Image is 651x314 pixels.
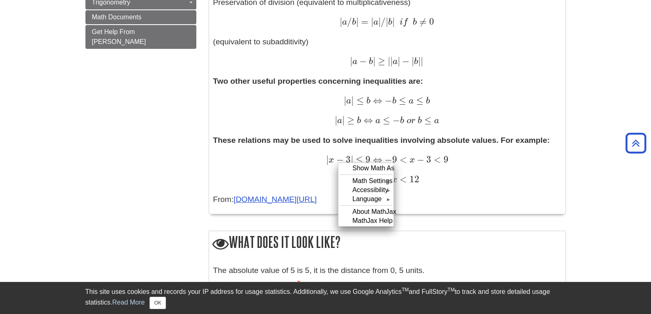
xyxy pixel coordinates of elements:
[150,297,166,309] button: Close
[339,216,393,225] div: MathJax Help
[339,164,393,173] div: Show Math As
[339,176,393,186] div: Math Settings
[448,287,455,293] sup: TM
[402,287,409,293] sup: TM
[386,165,391,172] span: ►
[339,186,393,195] div: Accessibility
[339,195,393,204] div: Language
[386,186,391,193] span: ►
[386,195,391,202] span: ►
[112,299,145,306] a: Read More
[339,207,393,216] div: About MathJax
[386,177,391,184] span: ►
[85,287,566,309] div: This site uses cookies and records your IP address for usage statistics. Additionally, we use Goo...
